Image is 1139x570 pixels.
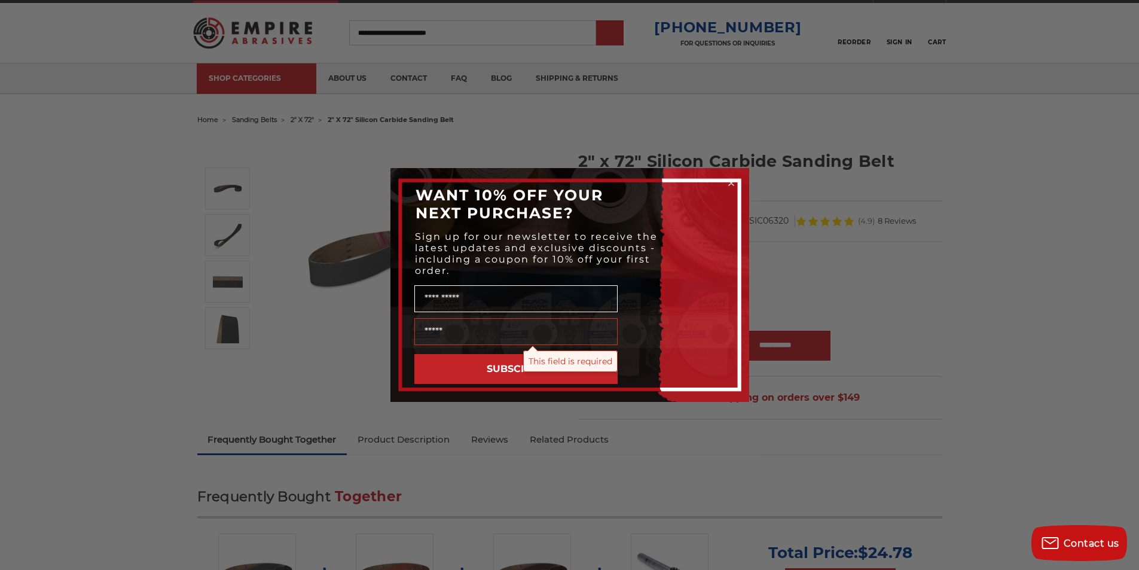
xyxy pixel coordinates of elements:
[414,318,618,345] input: Email
[414,354,618,384] button: SUBSCRIBE
[1031,525,1127,561] button: Contact us
[416,186,603,222] span: WANT 10% OFF YOUR NEXT PURCHASE?
[725,177,737,189] button: Close dialog
[1064,538,1119,549] span: Contact us
[415,231,658,276] span: Sign up for our newsletter to receive the latest updates and exclusive discounts - including a co...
